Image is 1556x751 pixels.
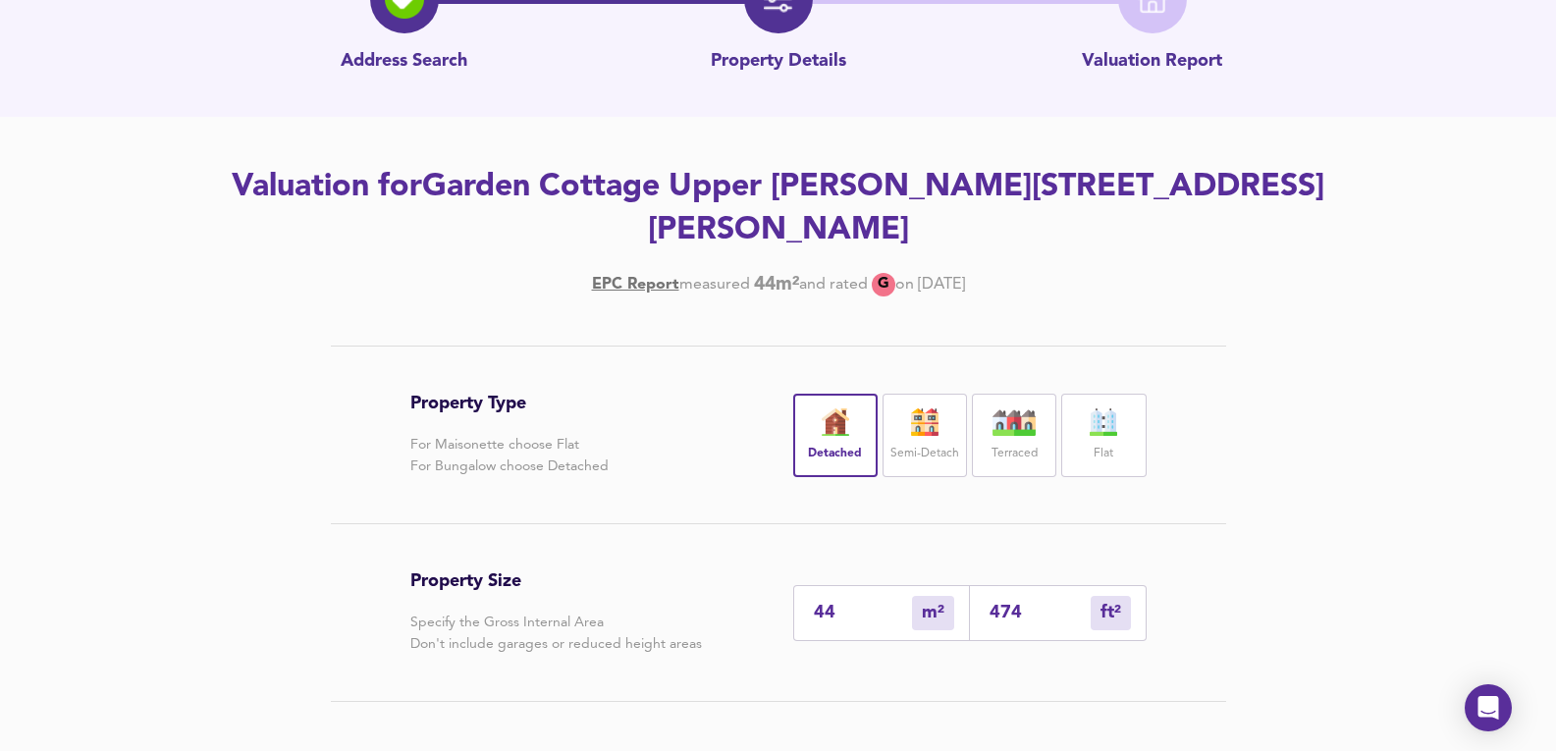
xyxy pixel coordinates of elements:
img: house-icon [811,408,860,436]
label: Semi-Detach [890,442,959,466]
div: Detached [793,394,878,477]
p: Valuation Report [1082,49,1222,75]
div: m² [912,596,954,630]
h3: Property Size [410,570,702,592]
div: G [872,273,895,296]
label: Terraced [992,442,1038,466]
p: Specify the Gross Internal Area Don't include garages or reduced height areas [410,612,702,655]
h3: Property Type [410,393,609,414]
b: 44 m² [754,274,799,295]
h2: Valuation for Garden Cottage Upper [PERSON_NAME][STREET_ADDRESS][PERSON_NAME] [223,166,1334,252]
div: Flat [1061,394,1146,477]
div: on [895,274,914,295]
img: house-icon [990,408,1039,436]
div: [DATE] [592,273,965,296]
label: Flat [1094,442,1113,466]
a: EPC Report [592,274,679,295]
div: Terraced [972,394,1056,477]
p: Property Details [711,49,846,75]
div: Open Intercom Messenger [1465,684,1512,731]
img: house-icon [900,408,949,436]
div: Semi-Detach [883,394,967,477]
div: and rated [799,274,868,295]
input: Sqft [990,603,1091,623]
p: Address Search [341,49,467,75]
div: measured [679,274,750,295]
img: flat-icon [1079,408,1128,436]
p: For Maisonette choose Flat For Bungalow choose Detached [410,434,609,477]
div: m² [1091,596,1131,630]
input: Enter sqm [814,603,912,623]
label: Detached [808,442,862,466]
